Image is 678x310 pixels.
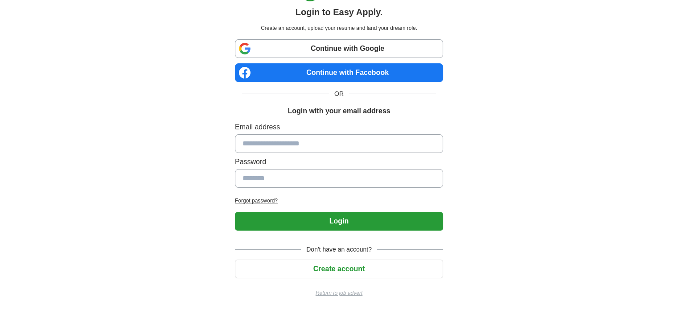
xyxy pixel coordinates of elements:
a: Return to job advert [235,289,443,297]
label: Password [235,157,443,167]
span: Don't have an account? [301,245,377,254]
h1: Login to Easy Apply. [296,5,383,19]
a: Create account [235,265,443,273]
label: Email address [235,122,443,132]
button: Login [235,212,443,231]
button: Create account [235,260,443,278]
a: Forgot password? [235,197,443,205]
a: Continue with Facebook [235,63,443,82]
p: Create an account, upload your resume and land your dream role. [237,24,441,32]
span: OR [329,89,349,99]
h1: Login with your email address [288,106,390,116]
a: Continue with Google [235,39,443,58]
